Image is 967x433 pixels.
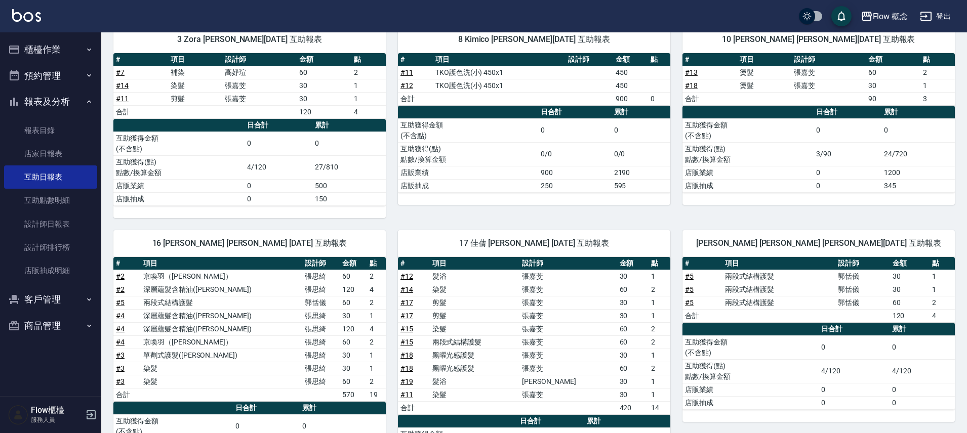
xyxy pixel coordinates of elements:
[881,106,955,119] th: 累計
[141,309,302,322] td: 深層蘊髮含精油([PERSON_NAME])
[141,362,302,375] td: 染髮
[302,283,340,296] td: 張思綺
[245,155,313,179] td: 4/120
[920,53,955,66] th: 點
[168,79,223,92] td: 染髮
[519,335,617,349] td: 張嘉芠
[613,92,648,105] td: 900
[116,364,125,372] a: #3
[31,415,83,424] p: 服務人員
[722,296,835,309] td: 兩段式結構護髮
[141,296,302,309] td: 兩段式結構護髮
[400,81,413,90] a: #12
[302,375,340,388] td: 張思綺
[297,66,351,79] td: 60
[367,375,386,388] td: 2
[519,375,617,388] td: [PERSON_NAME]
[340,309,367,322] td: 30
[302,322,340,335] td: 張思綺
[351,105,386,118] td: 4
[312,119,386,132] th: 累計
[519,283,617,296] td: 張嘉芠
[430,349,520,362] td: 黑曜光感護髮
[866,66,920,79] td: 60
[682,257,722,270] th: #
[302,309,340,322] td: 張思綺
[682,142,814,166] td: 互助獲得(點) 點數/換算金額
[351,53,386,66] th: 點
[649,349,670,362] td: 1
[722,270,835,283] td: 兩段式結構護髮
[866,79,920,92] td: 30
[113,388,141,401] td: 合計
[400,272,413,280] a: #12
[433,53,566,66] th: 項目
[920,79,955,92] td: 1
[814,166,882,179] td: 0
[881,142,955,166] td: 24/720
[881,166,955,179] td: 1200
[400,377,413,385] a: #19
[519,349,617,362] td: 張嘉芠
[649,401,670,414] td: 14
[791,66,866,79] td: 張嘉芠
[613,53,648,66] th: 金額
[617,375,649,388] td: 30
[617,388,649,401] td: 30
[814,142,882,166] td: 3/90
[685,285,694,293] a: #5
[4,236,97,259] a: 設計師排行榜
[222,79,297,92] td: 張嘉芠
[835,283,890,296] td: 郭恬儀
[4,259,97,282] a: 店販抽成明細
[857,6,912,27] button: Flow 概念
[398,401,430,414] td: 合計
[613,66,648,79] td: 450
[116,95,129,103] a: #11
[682,257,955,323] table: a dense table
[222,53,297,66] th: 設計師
[890,270,930,283] td: 30
[430,257,520,270] th: 項目
[300,402,386,415] th: 累計
[410,238,658,248] span: 17 佳蒨 [PERSON_NAME] [DATE] 互助報表
[890,296,930,309] td: 60
[890,257,930,270] th: 金額
[538,106,611,119] th: 日合計
[617,309,649,322] td: 30
[4,286,97,313] button: 客戶管理
[430,322,520,335] td: 染髮
[819,383,890,396] td: 0
[245,132,313,155] td: 0
[916,7,955,26] button: 登出
[4,89,97,115] button: 報表及分析
[141,349,302,362] td: 單劑式護髮([PERSON_NAME])
[920,66,955,79] td: 2
[890,323,955,336] th: 累計
[519,296,617,309] td: 張嘉芠
[682,396,819,409] td: 店販抽成
[613,79,648,92] td: 450
[722,283,835,296] td: 兩段式結構護髮
[612,166,670,179] td: 2190
[116,312,125,320] a: #4
[116,377,125,385] a: #3
[685,81,698,90] a: #18
[302,349,340,362] td: 張思綺
[819,396,890,409] td: 0
[649,296,670,309] td: 1
[4,212,97,236] a: 設計師日報表
[538,142,611,166] td: 0/0
[835,270,890,283] td: 郭恬儀
[312,192,386,205] td: 150
[367,270,386,283] td: 2
[141,257,302,270] th: 項目
[612,179,670,192] td: 595
[682,106,955,193] table: a dense table
[400,298,413,307] a: #17
[168,66,223,79] td: 補染
[737,66,792,79] td: 燙髮
[351,92,386,105] td: 1
[814,179,882,192] td: 0
[682,53,955,106] table: a dense table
